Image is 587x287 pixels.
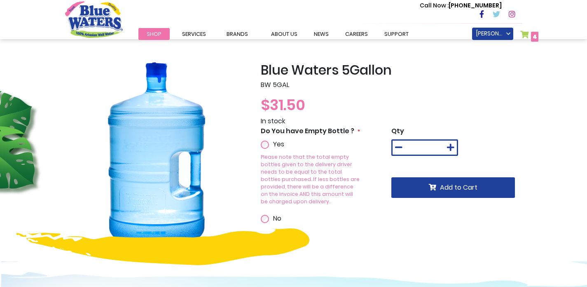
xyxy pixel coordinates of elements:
[227,30,248,38] span: Brands
[472,28,513,40] a: [PERSON_NAME]
[261,116,285,126] span: In stock
[420,1,449,9] span: Call Now :
[391,177,515,198] button: Add to Cart
[261,62,522,78] h2: Blue Waters 5Gallon
[65,1,123,38] a: store logo
[376,28,417,40] a: support
[391,126,404,136] span: Qty
[261,153,361,205] p: Please note that the total empty bottles given to the delivery driver needs to be equal to the to...
[520,31,539,42] a: 4
[16,228,309,265] img: yellow-design.png
[273,139,284,149] span: Yes
[261,94,305,115] span: $31.50
[261,80,522,90] p: BW 5GAL
[182,30,206,38] span: Services
[261,126,354,136] span: Do You have Empty Bottle ?
[420,1,502,10] p: [PHONE_NUMBER]
[65,62,248,246] img: Blue_Waters_5Gallon_1_20.png
[273,214,281,223] span: No
[147,30,161,38] span: Shop
[440,183,477,192] span: Add to Cart
[263,28,306,40] a: about us
[337,28,376,40] a: careers
[306,28,337,40] a: News
[533,33,537,41] span: 4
